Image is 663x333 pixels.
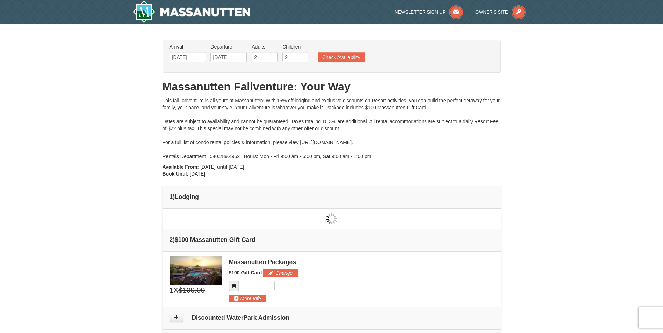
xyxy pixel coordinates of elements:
label: Departure [210,43,247,50]
img: Massanutten Resort Logo [132,1,251,23]
span: Newsletter Sign Up [395,9,446,15]
img: wait gif [326,213,337,224]
span: [DATE] [229,164,244,170]
h4: 2 $100 Massanutten Gift Card [170,236,494,243]
img: 6619879-1.jpg [170,256,222,285]
span: 1 [170,285,174,295]
button: Change [263,269,298,277]
span: ) [173,193,175,200]
h4: Discounted WaterPark Admission [170,314,494,321]
a: Massanutten Resort [132,1,251,23]
h1: Massanutten Fallventure: Your Way [163,80,501,94]
strong: Available From: [163,164,199,170]
span: $100 Gift Card [229,270,262,275]
span: $100.00 [178,285,205,295]
strong: until [217,164,228,170]
button: Check Availability [318,52,365,62]
span: X [173,285,178,295]
label: Adults [252,43,278,50]
h4: 1 Lodging [170,193,494,200]
strong: Book Until: [163,171,189,177]
span: [DATE] [190,171,205,177]
div: Massanutten Packages [229,259,494,266]
span: ) [173,236,175,243]
label: Children [282,43,308,50]
span: Owner's Site [475,9,508,15]
a: Newsletter Sign Up [395,9,463,15]
label: Arrival [170,43,206,50]
a: Owner's Site [475,9,526,15]
button: More Info [229,295,266,302]
div: This fall, adventure is all yours at Massanutten! With 15% off lodging and exclusive discounts on... [163,97,501,160]
span: [DATE] [200,164,216,170]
